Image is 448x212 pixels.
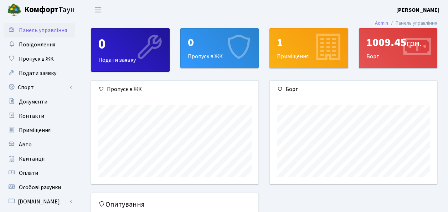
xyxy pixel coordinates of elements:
[98,200,251,209] h5: Опитування
[91,81,258,98] div: Пропуск в ЖК
[4,95,75,109] a: Документи
[4,123,75,137] a: Приміщення
[4,166,75,180] a: Оплати
[24,4,75,16] span: Таун
[7,3,21,17] img: logo.png
[19,55,54,63] span: Пропуск в ЖК
[19,141,32,148] span: Авто
[4,23,75,37] a: Панель управління
[19,112,44,120] span: Контакти
[24,4,58,15] b: Комфорт
[180,28,259,68] a: 0Пропуск в ЖК
[4,195,75,209] a: [DOMAIN_NAME]
[269,28,348,68] a: 1Приміщення
[19,98,47,106] span: Документи
[19,183,61,191] span: Особові рахунки
[364,16,448,31] nav: breadcrumb
[4,152,75,166] a: Квитанції
[375,19,388,27] a: Admin
[19,126,51,134] span: Приміщення
[4,52,75,66] a: Пропуск в ЖК
[19,69,56,77] span: Подати заявку
[91,28,170,72] a: 0Подати заявку
[98,36,162,53] div: 0
[4,66,75,80] a: Подати заявку
[91,29,169,71] div: Подати заявку
[19,169,38,177] span: Оплати
[4,180,75,195] a: Особові рахунки
[181,29,259,68] div: Пропуск в ЖК
[4,80,75,95] a: Спорт
[270,81,437,98] div: Борг
[270,29,348,68] div: Приміщення
[19,26,67,34] span: Панель управління
[4,137,75,152] a: Авто
[396,6,439,14] a: [PERSON_NAME]
[366,36,430,49] div: 1009.45
[4,109,75,123] a: Контакти
[188,36,252,49] div: 0
[19,155,45,163] span: Квитанції
[388,19,437,27] li: Панель управління
[359,29,437,68] div: Борг
[277,36,341,49] div: 1
[4,37,75,52] a: Повідомлення
[89,4,107,16] button: Переключити навігацію
[19,41,55,49] span: Повідомлення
